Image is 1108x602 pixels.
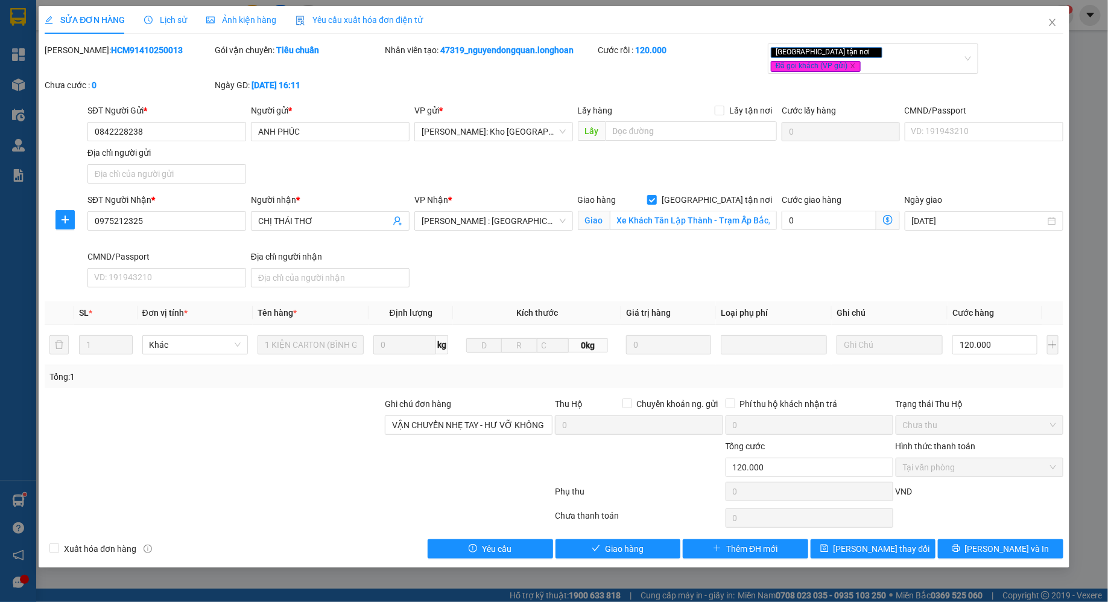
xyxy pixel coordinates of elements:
[626,308,671,318] span: Giá trị hàng
[55,210,75,229] button: plus
[501,338,537,353] input: R
[144,16,153,24] span: clock-circle
[726,441,765,451] span: Tổng cước
[832,301,948,325] th: Ghi chú
[554,485,724,506] div: Phụ thu
[206,16,215,24] span: picture
[578,211,610,230] span: Giao
[896,487,913,496] span: VND
[632,397,723,411] span: Chuyển khoản ng. gửi
[215,43,382,57] div: Gói vận chuyển:
[905,195,943,205] label: Ngày giao
[469,544,477,554] span: exclamation-circle
[578,121,606,141] span: Lấy
[1047,335,1059,354] button: plus
[952,544,960,554] span: printer
[905,104,1063,117] div: CMND/Passport
[49,370,428,383] div: Tổng: 1
[87,104,246,117] div: SĐT Người Gửi
[782,106,836,115] label: Cước lấy hàng
[626,335,711,354] input: 0
[578,195,616,205] span: Giao hàng
[782,195,841,205] label: Cước giao hàng
[258,308,297,318] span: Tên hàng
[771,61,861,72] span: Đã gọi khách (VP gửi)
[657,193,777,207] span: [GEOGRAPHIC_DATA] tận nơi
[912,214,1045,228] input: Ngày giao
[516,308,558,318] span: Kích thước
[1036,6,1069,40] button: Close
[771,47,882,58] span: [GEOGRAPHIC_DATA] tận nơi
[422,123,566,141] span: Hồ Chí Minh: Kho Thủ Đức & Quận 9
[87,164,246,184] input: Địa chỉ của người gửi
[837,335,943,354] input: Ghi Chú
[251,268,410,287] input: Địa chỉ của người nhận
[258,335,364,354] input: VD: Bàn, Ghế
[555,399,583,409] span: Thu Hộ
[414,195,448,205] span: VP Nhận
[390,308,432,318] span: Định lượng
[466,338,502,353] input: D
[144,15,187,25] span: Lịch sử
[556,539,681,559] button: checkGiao hàng
[903,458,1056,476] span: Tại văn phòng
[252,80,300,90] b: [DATE] 16:11
[726,542,777,556] span: Thêm ĐH mới
[482,542,511,556] span: Yêu cầu
[713,544,721,554] span: plus
[1048,18,1057,27] span: close
[251,104,410,117] div: Người gửi
[215,78,382,92] div: Ngày GD:
[635,45,666,55] b: 120.000
[251,193,410,207] div: Người nhận
[716,301,832,325] th: Loại phụ phí
[598,43,765,57] div: Cước rồi :
[605,542,644,556] span: Giao hàng
[724,104,777,117] span: Lấy tận nơi
[414,104,573,117] div: VP gửi
[735,397,843,411] span: Phí thu hộ khách nhận trả
[782,122,899,141] input: Cước lấy hàng
[965,542,1049,556] span: [PERSON_NAME] và In
[952,308,994,318] span: Cước hàng
[896,441,976,451] label: Hình thức thanh toán
[385,399,451,409] label: Ghi chú đơn hàng
[150,336,241,354] span: Khác
[820,544,829,554] span: save
[111,45,183,55] b: HCM91410250013
[296,15,423,25] span: Yêu cầu xuất hóa đơn điện tử
[938,539,1063,559] button: printer[PERSON_NAME] và In
[206,15,276,25] span: Ảnh kiện hàng
[87,146,246,159] div: Địa chỉ người gửi
[850,63,856,69] span: close
[440,45,574,55] b: 47319_nguyendongquan.longhoan
[79,308,89,318] span: SL
[537,338,569,353] input: C
[45,78,212,92] div: Chưa cước :
[811,539,936,559] button: save[PERSON_NAME] thay đổi
[422,212,566,230] span: Hồ Chí Minh : Kho Quận 12
[606,121,777,141] input: Dọc đường
[251,250,410,263] div: Địa chỉ người nhận
[92,80,97,90] b: 0
[834,542,930,556] span: [PERSON_NAME] thay đổi
[144,545,152,553] span: info-circle
[49,335,69,354] button: delete
[45,15,125,25] span: SỬA ĐƠN HÀNG
[385,415,552,435] input: Ghi chú đơn hàng
[872,49,878,55] span: close
[45,43,212,57] div: [PERSON_NAME]:
[578,106,613,115] span: Lấy hàng
[296,16,305,25] img: icon
[436,335,448,354] span: kg
[276,45,319,55] b: Tiêu chuẩn
[142,308,188,318] span: Đơn vị tính
[683,539,808,559] button: plusThêm ĐH mới
[87,193,246,207] div: SĐT Người Nhận
[385,43,595,57] div: Nhân viên tạo:
[592,544,600,554] span: check
[56,215,74,225] span: plus
[87,250,246,263] div: CMND/Passport
[883,215,893,225] span: dollar-circle
[896,397,1063,411] div: Trạng thái Thu Hộ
